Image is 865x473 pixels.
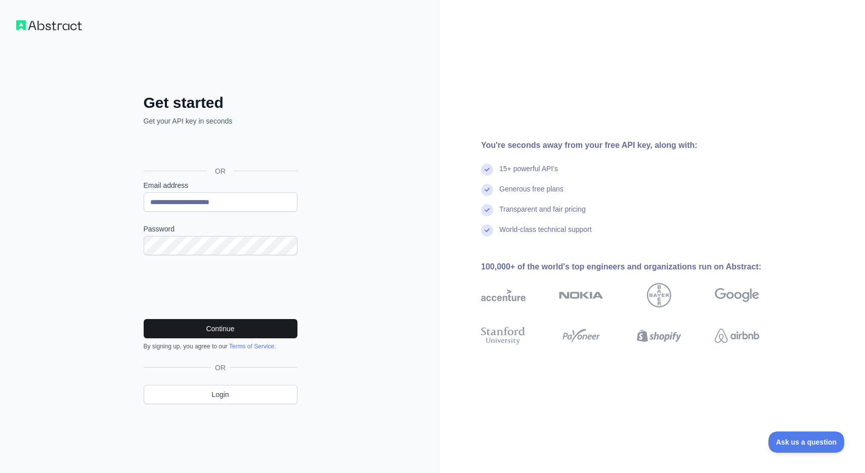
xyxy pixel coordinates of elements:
[144,319,297,338] button: Continue
[647,283,671,307] img: bayer
[207,166,234,176] span: OR
[481,204,493,216] img: check mark
[715,283,759,307] img: google
[499,204,586,224] div: Transparent and fair pricing
[211,363,230,373] span: OR
[499,164,558,184] div: 15+ powerful API's
[139,137,300,160] iframe: Sign in with Google Button
[559,325,603,347] img: payoneer
[144,180,297,190] label: Email address
[481,283,526,307] img: accenture
[16,20,82,30] img: Workflow
[144,224,297,234] label: Password
[144,267,297,307] iframe: reCAPTCHA
[481,184,493,196] img: check mark
[481,139,792,151] div: You're seconds away from your free API key, along with:
[481,261,792,273] div: 100,000+ of the world's top engineers and organizations run on Abstract:
[499,184,564,204] div: Generous free plans
[229,343,274,350] a: Terms of Service
[481,224,493,237] img: check mark
[481,164,493,176] img: check mark
[715,325,759,347] img: airbnb
[637,325,681,347] img: shopify
[144,116,297,126] p: Get your API key in seconds
[481,325,526,347] img: stanford university
[559,283,603,307] img: nokia
[144,342,297,350] div: By signing up, you agree to our .
[144,385,297,404] a: Login
[768,431,845,453] iframe: Toggle Customer Support
[144,94,297,112] h2: Get started
[499,224,592,245] div: World-class technical support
